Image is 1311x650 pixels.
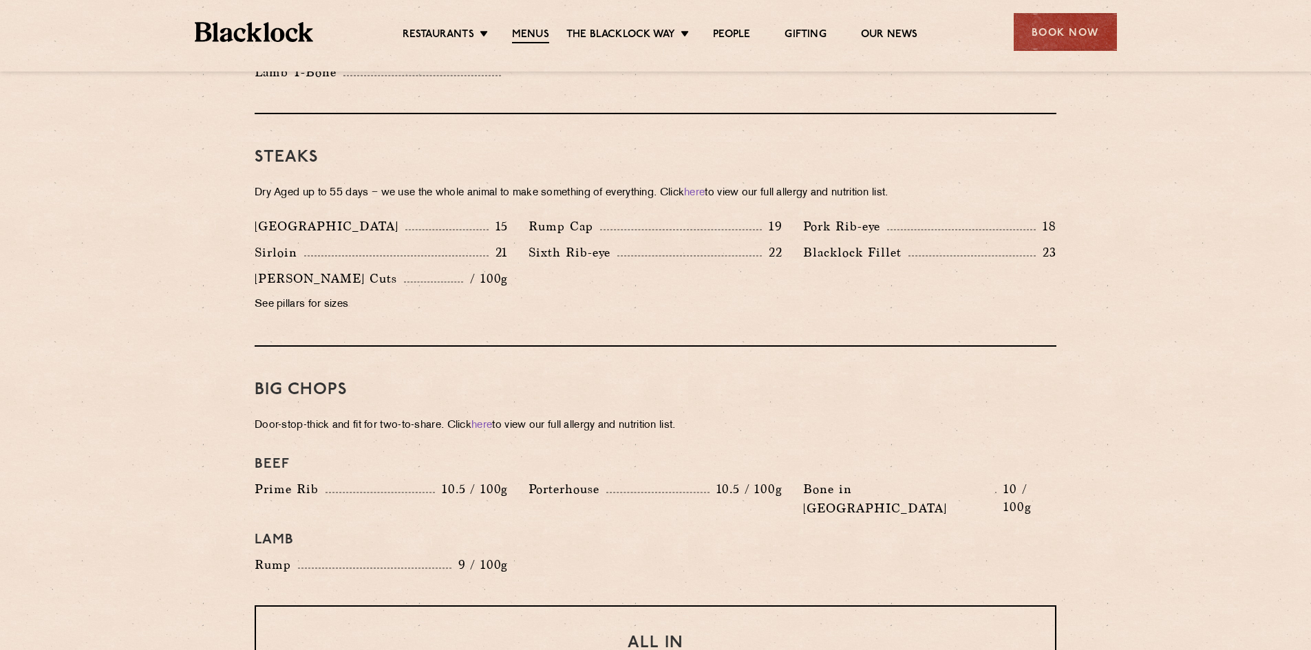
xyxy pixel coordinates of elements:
div: Book Now [1014,13,1117,51]
p: Porterhouse [529,479,606,499]
p: 19 [762,217,782,235]
p: 22 [762,243,782,261]
a: Gifting [785,28,826,42]
a: People [713,28,750,42]
p: Blacklock Fillet [803,243,908,262]
p: Sixth Rib-eye [529,243,617,262]
p: 21 [489,243,509,261]
a: here [471,420,492,431]
h3: Steaks [255,149,1056,166]
p: 10.5 / 100g [435,480,508,498]
img: BL_Textured_Logo-footer-cropped.svg [195,22,314,42]
a: Menus [512,28,549,43]
p: 10.5 / 100g [710,480,782,498]
p: 18 [1036,217,1056,235]
p: [GEOGRAPHIC_DATA] [255,217,405,236]
p: 15 [489,217,509,235]
p: 23 [1036,243,1056,261]
a: Restaurants [403,28,474,42]
h4: Beef [255,456,1056,473]
p: Lamb T-Bone [255,63,343,82]
h4: Lamb [255,532,1056,548]
a: here [684,188,705,198]
p: [PERSON_NAME] Cuts [255,269,404,288]
p: 10 / 100g [996,480,1056,516]
p: / 100g [463,270,508,288]
p: See pillars for sizes [255,295,508,314]
p: Pork Rib-eye [803,217,887,236]
a: Our News [861,28,918,42]
p: Prime Rib [255,479,326,499]
p: Door-stop-thick and fit for two-to-share. Click to view our full allergy and nutrition list. [255,416,1056,435]
a: The Blacklock Way [566,28,675,42]
p: Rump Cap [529,217,600,236]
p: Dry Aged up to 55 days − we use the whole animal to make something of everything. Click to view o... [255,184,1056,203]
p: 9 / 100g [451,556,509,574]
p: Bone in [GEOGRAPHIC_DATA] [803,479,996,518]
p: Rump [255,555,298,574]
p: Sirloin [255,243,304,262]
h3: Big Chops [255,381,1056,399]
